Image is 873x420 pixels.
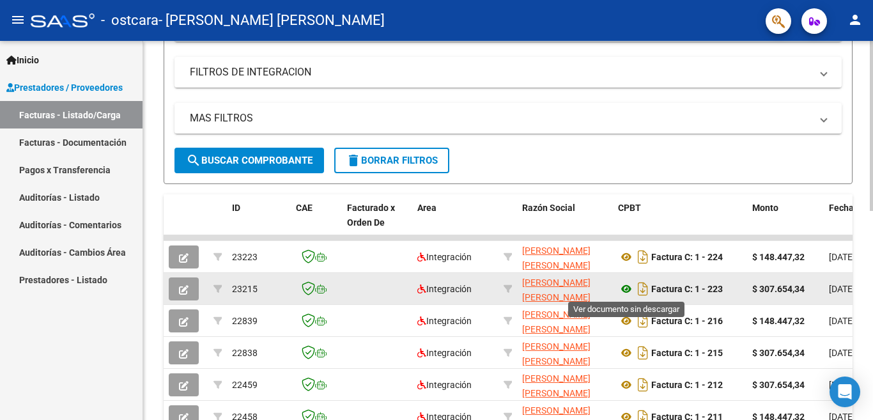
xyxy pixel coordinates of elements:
[522,277,591,302] span: [PERSON_NAME] [PERSON_NAME]
[829,316,855,326] span: [DATE]
[522,309,591,334] span: [PERSON_NAME] [PERSON_NAME]
[752,203,778,213] span: Monto
[190,111,811,125] mat-panel-title: MAS FILTROS
[522,307,608,334] div: 27357704656
[651,348,723,358] strong: Factura C: 1 - 215
[635,311,651,331] i: Descargar documento
[10,12,26,27] mat-icon: menu
[847,12,863,27] mat-icon: person
[651,284,723,294] strong: Factura C: 1 - 223
[747,194,824,251] datatable-header-cell: Monto
[347,203,395,228] span: Facturado x Orden De
[190,65,811,79] mat-panel-title: FILTROS DE INTEGRACION
[517,194,613,251] datatable-header-cell: Razón Social
[651,252,723,262] strong: Factura C: 1 - 224
[334,148,449,173] button: Borrar Filtros
[830,377,860,407] div: Open Intercom Messenger
[342,194,412,251] datatable-header-cell: Facturado x Orden De
[635,279,651,299] i: Descargar documento
[412,194,498,251] datatable-header-cell: Area
[232,252,258,262] span: 23223
[174,57,842,88] mat-expansion-panel-header: FILTROS DE INTEGRACION
[522,339,608,366] div: 27357704656
[618,203,641,213] span: CPBT
[752,316,805,326] strong: $ 148.447,32
[232,380,258,390] span: 22459
[291,194,342,251] datatable-header-cell: CAE
[232,203,240,213] span: ID
[829,380,855,390] span: [DATE]
[417,316,472,326] span: Integración
[522,373,591,398] span: [PERSON_NAME] [PERSON_NAME]
[752,348,805,358] strong: $ 307.654,34
[232,316,258,326] span: 22839
[635,247,651,267] i: Descargar documento
[522,371,608,398] div: 27357704656
[232,348,258,358] span: 22838
[651,380,723,390] strong: Factura C: 1 - 212
[522,245,591,270] span: [PERSON_NAME] [PERSON_NAME]
[829,284,855,294] span: [DATE]
[522,341,591,366] span: [PERSON_NAME] [PERSON_NAME]
[186,153,201,168] mat-icon: search
[296,203,313,213] span: CAE
[613,194,747,251] datatable-header-cell: CPBT
[635,375,651,395] i: Descargar documento
[6,53,39,67] span: Inicio
[232,284,258,294] span: 23215
[651,316,723,326] strong: Factura C: 1 - 216
[346,155,438,166] span: Borrar Filtros
[829,348,855,358] span: [DATE]
[158,6,385,35] span: - [PERSON_NAME] [PERSON_NAME]
[417,284,472,294] span: Integración
[829,252,855,262] span: [DATE]
[227,194,291,251] datatable-header-cell: ID
[635,343,651,363] i: Descargar documento
[6,81,123,95] span: Prestadores / Proveedores
[522,244,608,270] div: 27357704656
[186,155,313,166] span: Buscar Comprobante
[174,103,842,134] mat-expansion-panel-header: MAS FILTROS
[417,348,472,358] span: Integración
[752,252,805,262] strong: $ 148.447,32
[174,148,324,173] button: Buscar Comprobante
[752,380,805,390] strong: $ 307.654,34
[522,203,575,213] span: Razón Social
[417,203,436,213] span: Area
[417,380,472,390] span: Integración
[346,153,361,168] mat-icon: delete
[752,284,805,294] strong: $ 307.654,34
[417,252,472,262] span: Integración
[522,276,608,302] div: 27357704656
[101,6,158,35] span: - ostcara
